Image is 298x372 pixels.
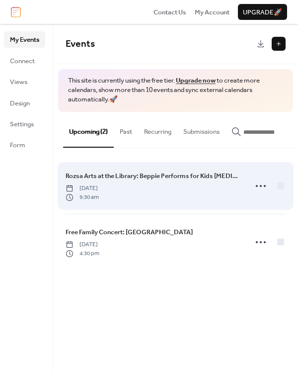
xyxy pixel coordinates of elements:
[63,112,114,148] button: Upcoming (2)
[176,74,216,87] a: Upgrade now
[10,119,34,129] span: Settings
[10,140,25,150] span: Form
[4,53,45,69] a: Connect
[66,249,99,258] span: 4:30 pm
[10,77,27,87] span: Views
[66,227,193,238] a: Free Family Concert: [GEOGRAPHIC_DATA]
[66,240,99,249] span: [DATE]
[4,116,45,132] a: Settings
[114,112,138,147] button: Past
[4,31,45,47] a: My Events
[4,74,45,90] a: Views
[66,184,99,193] span: [DATE]
[66,171,241,182] a: Rozsa Arts at the Library: Beppie Performs for Kids [MEDICAL_DATA] Care
[10,35,39,45] span: My Events
[10,56,35,66] span: Connect
[66,171,241,181] span: Rozsa Arts at the Library: Beppie Performs for Kids [MEDICAL_DATA] Care
[195,7,229,17] a: My Account
[243,7,282,17] span: Upgrade 🚀
[4,137,45,153] a: Form
[177,112,225,147] button: Submissions
[238,4,287,20] button: Upgrade🚀
[68,76,283,104] span: This site is currently using the free tier. to create more calendars, show more than 10 events an...
[66,35,95,53] span: Events
[153,7,186,17] a: Contact Us
[10,98,30,108] span: Design
[138,112,177,147] button: Recurring
[4,95,45,111] a: Design
[11,6,21,17] img: logo
[66,193,99,202] span: 9:30 am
